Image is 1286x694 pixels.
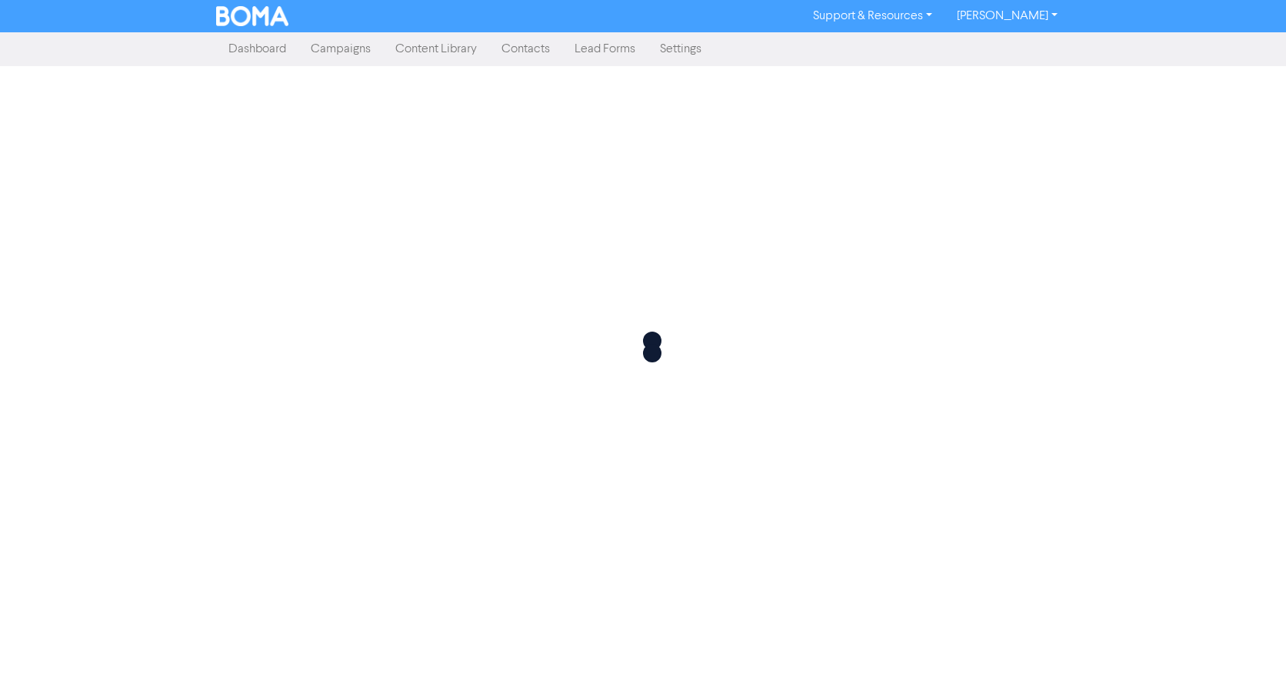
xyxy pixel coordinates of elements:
a: Contacts [489,34,562,65]
a: Dashboard [216,34,298,65]
img: BOMA Logo [216,6,288,26]
a: Support & Resources [801,4,945,28]
a: [PERSON_NAME] [945,4,1070,28]
a: Lead Forms [562,34,648,65]
a: Content Library [383,34,489,65]
iframe: Chat Widget [1209,620,1286,694]
a: Settings [648,34,714,65]
a: Campaigns [298,34,383,65]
